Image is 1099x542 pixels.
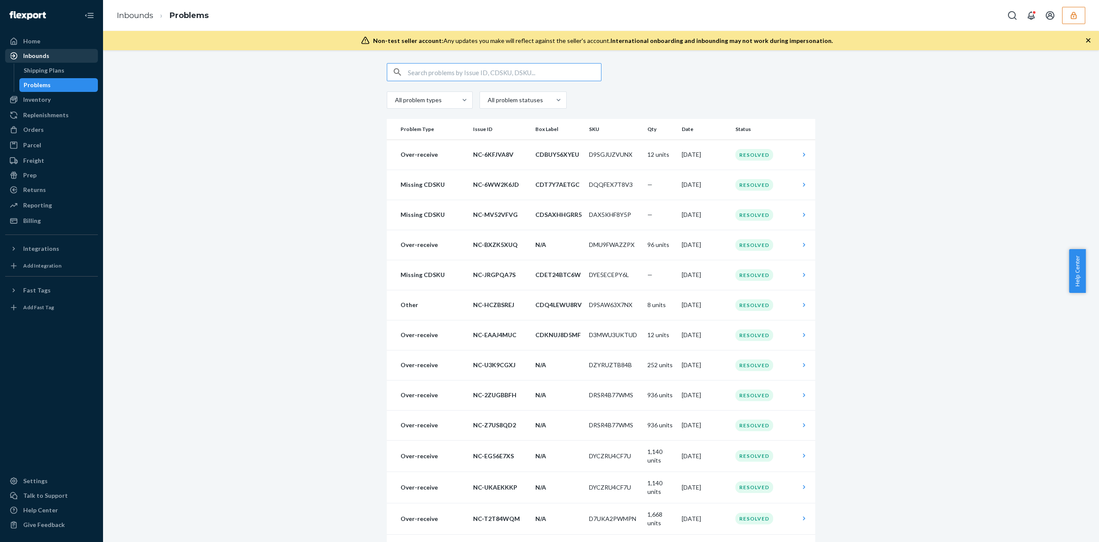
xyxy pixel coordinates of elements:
[5,108,98,122] a: Replenishments
[647,211,653,218] span: —
[678,200,732,230] td: [DATE]
[644,320,678,350] td: 12 units
[644,140,678,170] td: 12 units
[586,290,644,320] td: D9SAW63X7NX
[735,179,773,191] div: Resolved
[586,472,644,503] td: DYCZRU4CF7U
[23,156,44,165] div: Freight
[647,181,653,188] span: —
[586,440,644,472] td: DYCZRU4CF7U
[644,380,678,410] td: 936 units
[535,331,582,339] p: CDKNUJ8D5MF
[5,49,98,63] a: Inbounds
[5,138,98,152] a: Parcel
[473,241,528,249] p: NC-BXZK5XUQ
[19,64,98,77] a: Shipping Plans
[535,271,582,279] p: CDET24BTC6W
[1041,7,1059,24] button: Open account menu
[401,391,466,399] p: Over-receive
[586,230,644,260] td: DMU9FWAZZPX
[678,350,732,380] td: [DATE]
[23,186,46,194] div: Returns
[5,242,98,256] button: Integrations
[735,450,773,462] div: Resolved
[110,3,216,28] ol: breadcrumbs
[647,271,653,278] span: —
[373,37,443,44] span: Non-test seller account:
[394,96,395,104] input: All problem types
[535,210,582,219] p: CDSAXHHGRR5
[678,472,732,503] td: [DATE]
[586,170,644,200] td: DQQFEX7T8V3
[644,230,678,260] td: 96 units
[735,299,773,311] div: Resolved
[9,11,46,20] img: Flexport logo
[23,304,54,311] div: Add Fast Tag
[5,154,98,167] a: Freight
[1069,249,1086,293] button: Help Center
[401,241,466,249] p: Over-receive
[23,477,48,485] div: Settings
[401,483,466,492] p: Over-receive
[23,201,52,210] div: Reporting
[487,96,488,104] input: All problem statuses
[473,301,528,309] p: NC-HCZBSREJ
[735,269,773,281] div: Resolved
[678,380,732,410] td: [DATE]
[19,78,98,92] a: Problems
[678,320,732,350] td: [DATE]
[23,262,61,269] div: Add Integration
[5,259,98,273] a: Add Integration
[401,515,466,523] p: Over-receive
[586,503,644,534] td: D7UKA2PWMPN
[1004,7,1021,24] button: Open Search Box
[678,260,732,290] td: [DATE]
[678,410,732,440] td: [DATE]
[401,180,466,189] p: Missing CDSKU
[473,515,528,523] p: NC-T2T84WQM
[401,210,466,219] p: Missing CDSKU
[535,361,582,369] p: N/A
[735,481,773,493] div: Resolved
[586,350,644,380] td: DZYRUZTB84B
[535,241,582,249] p: N/A
[473,452,528,460] p: NC-EG56E7XS
[23,111,69,119] div: Replenishments
[732,119,796,140] th: Status
[586,260,644,290] td: DYE5ECEPY6L
[5,489,98,502] a: Talk to Support
[586,200,644,230] td: DAX5KHF8Y5P
[470,119,532,140] th: Issue ID
[678,140,732,170] td: [DATE]
[644,440,678,472] td: 1,140 units
[735,420,773,431] div: Resolved
[473,180,528,189] p: NC-6WW2K6JD
[535,391,582,399] p: N/A
[678,170,732,200] td: [DATE]
[5,503,98,517] a: Help Center
[473,483,528,492] p: NC-UKAEKKKP
[170,11,209,20] a: Problems
[5,214,98,228] a: Billing
[23,491,68,500] div: Talk to Support
[401,150,466,159] p: Over-receive
[473,391,528,399] p: NC-2ZUGBBFH
[5,93,98,107] a: Inventory
[5,301,98,314] a: Add Fast Tag
[586,380,644,410] td: DRSR4B77WMS
[535,150,582,159] p: CDBUY56XYEU
[586,320,644,350] td: D3MWU3UKTUD
[5,198,98,212] a: Reporting
[678,119,732,140] th: Date
[401,452,466,460] p: Over-receive
[401,271,466,279] p: Missing CDSKU
[23,506,58,515] div: Help Center
[473,421,528,429] p: NC-Z7US8QD2
[23,52,49,60] div: Inbounds
[644,503,678,534] td: 1,668 units
[117,11,153,20] a: Inbounds
[5,474,98,488] a: Settings
[644,119,678,140] th: Qty
[535,483,582,492] p: N/A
